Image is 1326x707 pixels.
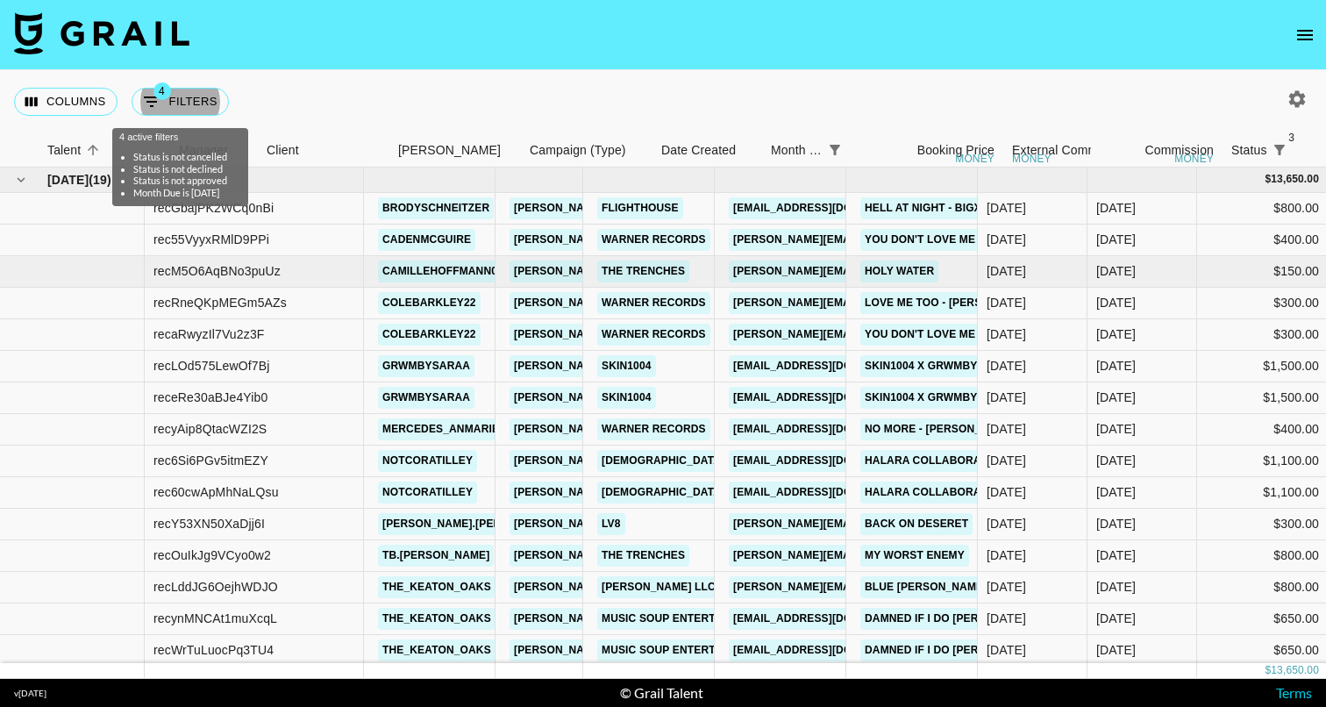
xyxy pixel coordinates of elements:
[729,261,1015,282] a: [PERSON_NAME][EMAIL_ADDRESS][DOMAIN_NAME]
[729,355,925,377] a: [EMAIL_ADDRESS][DOMAIN_NAME]
[378,387,474,409] a: grwmbysaraa
[510,387,795,409] a: [PERSON_NAME][EMAIL_ADDRESS][DOMAIN_NAME]
[389,133,521,168] div: Booker
[771,133,823,168] div: Month Due
[597,576,720,598] a: [PERSON_NAME] LLC
[1276,684,1312,701] a: Terms
[597,387,656,409] a: SKIN1004
[510,229,795,251] a: [PERSON_NAME][EMAIL_ADDRESS][DOMAIN_NAME]
[1096,515,1136,532] div: Aug '25
[1096,578,1136,596] div: Aug '25
[521,133,652,168] div: Campaign (Type)
[39,133,170,168] div: Talent
[987,357,1026,375] div: 7/10/2025
[860,261,938,282] a: Holy Water
[597,639,768,661] a: Music Soup Entertainment
[823,138,847,162] div: 1 active filter
[378,261,508,282] a: camillehoffmann05
[1267,138,1292,162] div: 3 active filters
[14,12,189,54] img: Grail Talent
[729,639,925,661] a: [EMAIL_ADDRESS][DOMAIN_NAME]
[987,610,1026,627] div: 7/31/2025
[510,261,795,282] a: [PERSON_NAME][EMAIL_ADDRESS][DOMAIN_NAME]
[917,133,994,168] div: Booking Price
[378,324,481,346] a: colebarkley22
[987,294,1026,311] div: 8/7/2025
[729,482,925,503] a: [EMAIL_ADDRESS][DOMAIN_NAME]
[153,231,269,248] div: rec55VyyxRMlD9PPi
[597,482,729,503] a: [DEMOGRAPHIC_DATA]
[987,452,1026,469] div: 7/31/2025
[597,292,710,314] a: Warner Records
[378,482,477,503] a: notcoratilley
[729,324,1105,346] a: [PERSON_NAME][EMAIL_ADDRESS][PERSON_NAME][DOMAIN_NAME]
[133,163,227,175] li: Status is not declined
[1096,420,1136,438] div: Aug '25
[9,168,33,192] button: hide children
[860,324,1188,346] a: You Don't Love Me Anymore - [PERSON_NAME] & CCREV
[652,133,762,168] div: Date Created
[378,197,494,219] a: brodyschneitzer
[847,138,872,162] button: Sort
[597,418,710,440] a: Warner Records
[860,292,1151,314] a: Love Me Too - [PERSON_NAME] Fremont & CCREV
[597,261,689,282] a: The Trenches
[987,231,1026,248] div: 8/7/2025
[153,389,267,406] div: receRe30aBJe4Yib0
[133,187,227,199] li: Month Due is [DATE]
[987,483,1026,501] div: 7/31/2025
[14,688,46,699] div: v [DATE]
[597,513,625,535] a: LV8
[153,452,268,469] div: rec6Si6PGv5itmEZY
[729,450,925,472] a: [EMAIL_ADDRESS][DOMAIN_NAME]
[153,82,171,100] span: 4
[89,171,111,189] span: ( 19 )
[378,513,570,535] a: [PERSON_NAME].[PERSON_NAME]
[510,639,795,661] a: [PERSON_NAME][EMAIL_ADDRESS][DOMAIN_NAME]
[378,545,494,567] a: tb.[PERSON_NAME]
[729,292,1105,314] a: [PERSON_NAME][EMAIL_ADDRESS][PERSON_NAME][DOMAIN_NAME]
[987,420,1026,438] div: 8/12/2025
[153,357,270,375] div: recLOd575LewOf7Bj
[398,133,501,168] div: [PERSON_NAME]
[1096,546,1136,564] div: Aug '25
[597,608,768,630] a: Music Soup Entertainment
[1096,389,1136,406] div: Aug '25
[510,197,795,219] a: [PERSON_NAME][EMAIL_ADDRESS][DOMAIN_NAME]
[153,578,278,596] div: recLddJG6OejhWDJO
[729,608,925,630] a: [EMAIL_ADDRESS][DOMAIN_NAME]
[1096,262,1136,280] div: Aug '25
[661,133,736,168] div: Date Created
[1267,138,1292,162] button: Show filters
[729,229,1105,251] a: [PERSON_NAME][EMAIL_ADDRESS][PERSON_NAME][DOMAIN_NAME]
[153,515,265,532] div: recY53XN50XaDjj6I
[860,608,1047,630] a: Damned If I Do [PERSON_NAME]
[823,138,847,162] button: Show filters
[762,133,872,168] div: Month Due
[378,355,474,377] a: grwmbysaraa
[510,482,795,503] a: [PERSON_NAME][EMAIL_ADDRESS][DOMAIN_NAME]
[1283,129,1301,146] span: 3
[14,88,118,116] button: Select columns
[1012,154,1052,164] div: money
[530,133,626,168] div: Campaign (Type)
[153,262,281,280] div: recM5O6AqBNo3puUz
[510,545,795,567] a: [PERSON_NAME][EMAIL_ADDRESS][DOMAIN_NAME]
[132,88,229,116] button: Show filters
[1265,172,1271,187] div: $
[729,387,925,409] a: [EMAIL_ADDRESS][DOMAIN_NAME]
[597,545,689,567] a: The Trenches
[729,545,1015,567] a: [PERSON_NAME][EMAIL_ADDRESS][DOMAIN_NAME]
[153,483,279,501] div: rec60cwApMhNaLQsu
[510,418,795,440] a: [PERSON_NAME][EMAIL_ADDRESS][DOMAIN_NAME]
[729,576,1015,598] a: [PERSON_NAME][EMAIL_ADDRESS][DOMAIN_NAME]
[860,229,1188,251] a: You Don't Love Me Anymore - [PERSON_NAME] & CCREV
[119,132,241,199] div: 4 active filters
[510,292,795,314] a: [PERSON_NAME][EMAIL_ADDRESS][DOMAIN_NAME]
[1096,199,1136,217] div: Aug '25
[729,418,925,440] a: [EMAIL_ADDRESS][DOMAIN_NAME]
[860,418,1113,440] a: No More - [PERSON_NAME] [PERSON_NAME]
[378,639,495,661] a: the_keaton_oaks
[860,639,1047,661] a: Damned If I Do [PERSON_NAME]
[267,133,299,168] div: Client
